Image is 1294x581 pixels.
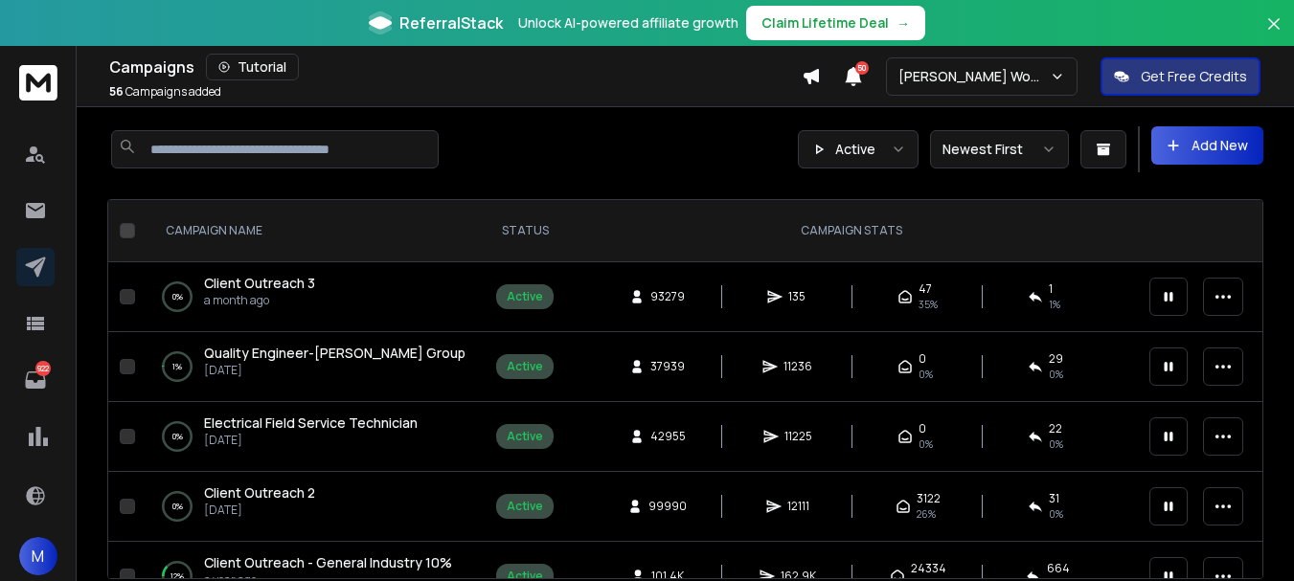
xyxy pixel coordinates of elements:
[1101,57,1260,96] button: Get Free Credits
[204,293,315,308] p: a month ago
[1049,436,1063,452] span: 0 %
[919,421,926,436] span: 0
[1261,11,1286,57] button: Close banner
[784,429,812,444] span: 11225
[204,274,315,292] span: Client Outreach 3
[143,402,485,472] td: 0%Electrical Field Service Technician[DATE]
[518,13,738,33] p: Unlock AI-powered affiliate growth
[204,413,418,432] span: Electrical Field Service Technician
[507,499,543,514] div: Active
[172,497,183,516] p: 0 %
[783,359,812,374] span: 11236
[917,506,936,522] span: 26 %
[16,361,55,399] a: 922
[399,11,503,34] span: ReferralStack
[204,483,315,503] a: Client Outreach 2
[917,491,941,506] span: 3122
[1049,367,1063,382] span: 0 %
[204,344,465,362] span: Quality Engineer-[PERSON_NAME] Group
[204,413,418,433] a: Electrical Field Service Technician
[855,61,869,75] span: 50
[1049,351,1063,367] span: 29
[650,289,685,304] span: 93279
[507,289,543,304] div: Active
[204,553,452,572] a: Client Outreach - General Industry 10%
[746,6,925,40] button: Claim Lifetime Deal→
[919,297,938,312] span: 35 %
[143,262,485,332] td: 0%Client Outreach 3a month ago
[206,54,299,80] button: Tutorial
[919,367,933,382] span: 0%
[1049,506,1063,522] span: 0 %
[930,130,1069,168] button: Newest First
[565,200,1138,262] th: CAMPAIGN STATS
[143,472,485,542] td: 0%Client Outreach 2[DATE]
[919,351,926,367] span: 0
[35,361,51,376] p: 922
[1141,67,1247,86] p: Get Free Credits
[172,427,183,446] p: 0 %
[143,332,485,402] td: 1%Quality Engineer-[PERSON_NAME] Group[DATE]
[109,54,802,80] div: Campaigns
[1049,297,1060,312] span: 1 %
[787,499,809,514] span: 12111
[507,359,543,374] div: Active
[650,429,686,444] span: 42955
[919,436,933,452] span: 0%
[788,289,807,304] span: 135
[1049,491,1059,506] span: 31
[143,200,485,262] th: CAMPAIGN NAME
[1049,281,1053,297] span: 1
[19,537,57,575] button: M
[204,274,315,293] a: Client Outreach 3
[172,357,182,376] p: 1 %
[204,344,465,363] a: Quality Engineer-[PERSON_NAME] Group
[204,483,315,502] span: Client Outreach 2
[648,499,687,514] span: 99990
[911,561,946,576] span: 24334
[204,503,315,518] p: [DATE]
[485,200,565,262] th: STATUS
[898,67,1050,86] p: [PERSON_NAME] Workspace
[204,553,452,571] span: Client Outreach - General Industry 10%
[650,359,685,374] span: 37939
[1049,421,1062,436] span: 22
[109,83,124,100] span: 56
[204,433,418,448] p: [DATE]
[897,13,910,33] span: →
[172,287,183,306] p: 0 %
[204,363,465,378] p: [DATE]
[835,140,875,159] p: Active
[1151,126,1263,165] button: Add New
[507,429,543,444] div: Active
[1047,561,1070,576] span: 664
[919,281,932,297] span: 47
[109,84,221,100] p: Campaigns added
